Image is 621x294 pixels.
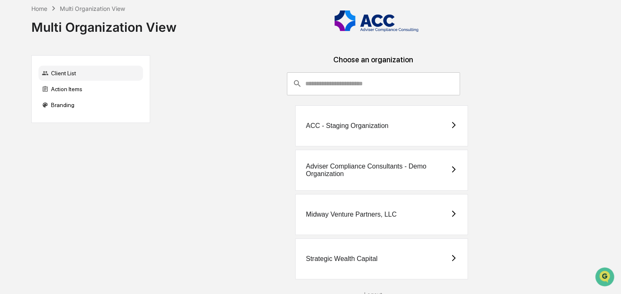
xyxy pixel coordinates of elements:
[22,38,138,47] input: Clear
[38,66,143,81] div: Client List
[306,255,377,263] div: Strategic Wealth Capital
[61,106,67,113] div: 🗄️
[594,266,617,289] iframe: Open customer support
[157,55,590,72] div: Choose an organization
[8,122,15,129] div: 🔎
[31,5,47,12] div: Home
[335,10,418,32] img: Adviser Compliance Consulting
[287,72,460,95] div: consultant-dashboard__filter-organizations-search-bar
[5,102,57,117] a: 🖐️Preclearance
[28,72,106,79] div: We're available if you need us!
[69,105,104,114] span: Attestations
[38,97,143,112] div: Branding
[8,64,23,79] img: 1746055101610-c473b297-6a78-478c-a979-82029cc54cd1
[60,5,125,12] div: Multi Organization View
[8,106,15,113] div: 🖐️
[17,105,54,114] span: Preclearance
[59,141,101,148] a: Powered byPylon
[5,118,56,133] a: 🔎Data Lookup
[31,13,176,35] div: Multi Organization View
[142,66,152,77] button: Start new chat
[83,142,101,148] span: Pylon
[17,121,53,130] span: Data Lookup
[306,163,450,178] div: Adviser Compliance Consultants - Demo Organization
[28,64,137,72] div: Start new chat
[38,82,143,97] div: Action Items
[8,18,152,31] p: How can we help?
[306,211,396,218] div: Midway Venture Partners, LLC
[306,122,388,130] div: ACC - Staging Organization
[57,102,107,117] a: 🗄️Attestations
